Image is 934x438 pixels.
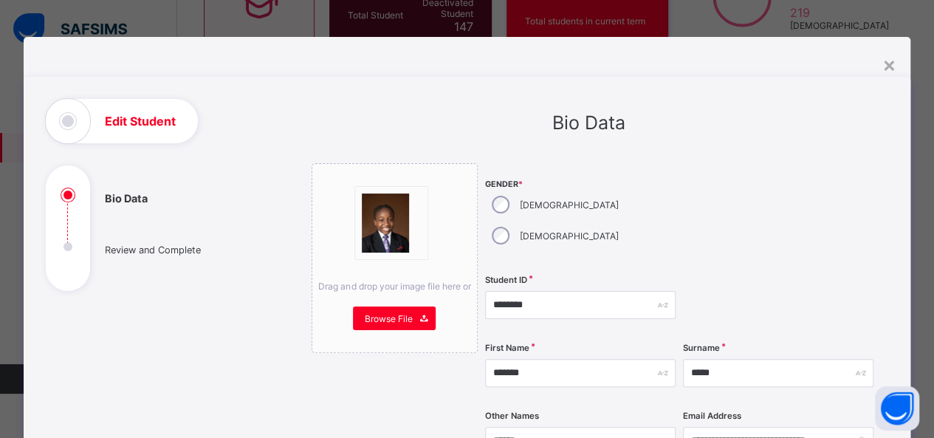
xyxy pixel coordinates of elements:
label: First Name [485,343,529,353]
label: Student ID [485,275,527,285]
label: [DEMOGRAPHIC_DATA] [520,199,619,211]
span: Bio Data [552,112,625,134]
div: × [882,52,896,77]
h1: Edit Student [105,115,176,127]
label: Surname [683,343,720,353]
label: Email Address [683,411,741,421]
span: Gender [485,179,676,189]
div: bannerImageDrag and drop your image file here orBrowse File [312,163,478,353]
img: bannerImage [362,194,409,253]
label: Other Names [485,411,539,421]
label: [DEMOGRAPHIC_DATA] [520,230,619,242]
span: Browse File [364,313,412,324]
span: Drag and drop your image file here or [318,281,470,292]
button: Open asap [875,386,919,431]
